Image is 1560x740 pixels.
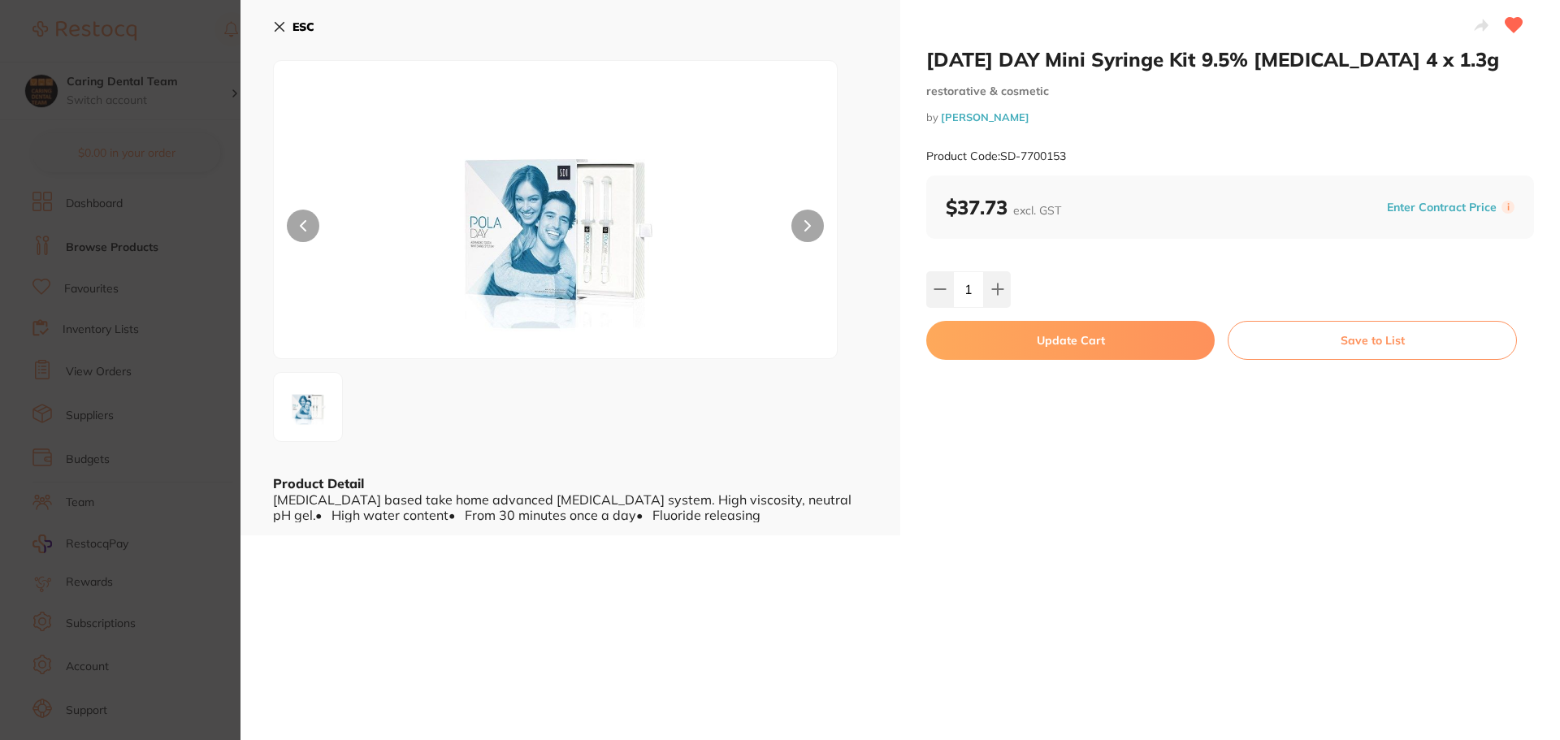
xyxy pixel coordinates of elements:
[946,195,1061,219] b: $37.73
[926,149,1066,163] small: Product Code: SD-7700153
[926,47,1534,71] h2: [DATE] DAY Mini Syringe Kit 9.5% [MEDICAL_DATA] 4 x 1.3g
[926,111,1534,123] small: by
[1501,201,1514,214] label: i
[1228,321,1517,360] button: Save to List
[1013,203,1061,218] span: excl. GST
[1382,200,1501,215] button: Enter Contract Price
[941,110,1029,123] a: [PERSON_NAME]
[387,102,725,358] img: NTMuanBn
[273,13,314,41] button: ESC
[279,378,337,436] img: NTMuanBn
[926,84,1534,98] small: restorative & cosmetic
[292,19,314,34] b: ESC
[926,321,1215,360] button: Update Cart
[273,492,868,522] div: [MEDICAL_DATA] based take home advanced [MEDICAL_DATA] system. High viscosity, neutral pH gel.• H...
[273,475,364,491] b: Product Detail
